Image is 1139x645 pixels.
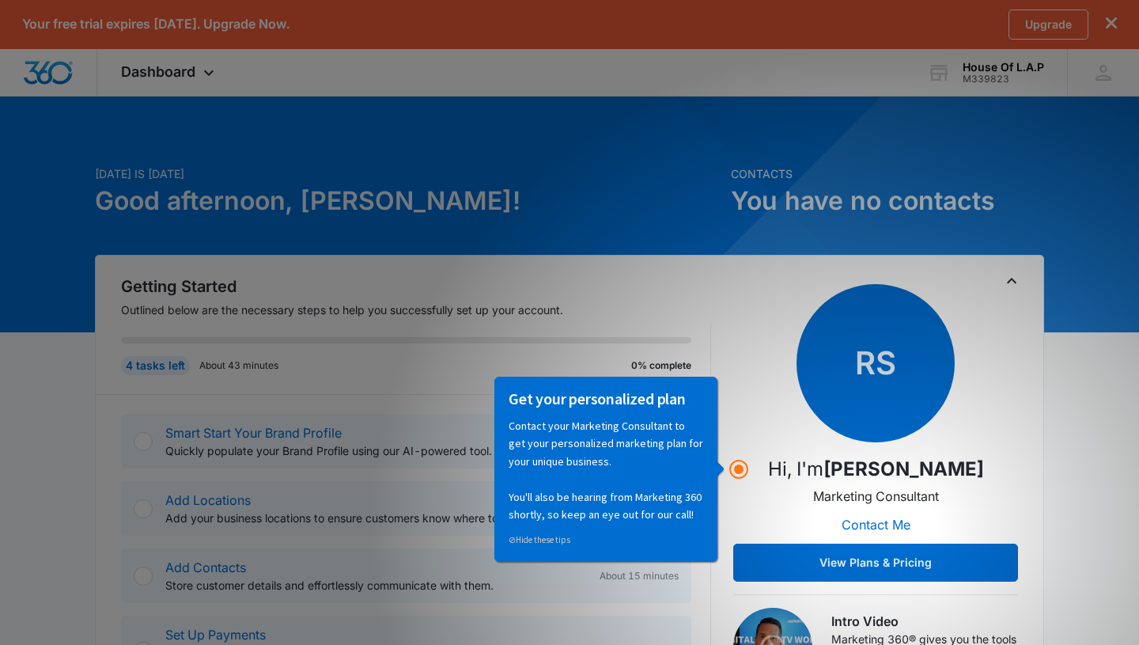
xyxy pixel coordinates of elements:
[731,165,1044,182] p: Contacts
[600,569,679,583] span: About 15 minutes
[17,12,211,32] h3: Get your personalized plan
[1002,271,1021,290] button: Toggle Collapse
[831,612,1018,631] h3: Intro Video
[17,40,211,146] p: Contact your Marketing Consultant to get your personalized marketing plan for your unique busines...
[165,510,593,526] p: Add your business locations to ensure customers know where to find you.
[165,425,342,441] a: Smart Start Your Brand Profile
[121,275,711,298] h2: Getting Started
[165,492,251,508] a: Add Locations
[797,284,955,442] span: RS
[95,165,721,182] p: [DATE] is [DATE]
[1008,9,1088,40] a: Upgrade
[199,359,278,373] p: About 43 minutes
[963,74,1044,85] div: account id
[17,157,24,169] span: ⊘
[733,544,1018,582] button: View Plans & Pricing
[22,17,289,32] p: Your free trial expires [DATE]. Upgrade Now.
[963,61,1044,74] div: account name
[165,577,587,594] p: Store customer details and effortlessly communicate with them.
[121,356,190,375] div: 4 tasks left
[1106,17,1117,32] button: dismiss this dialog
[95,182,721,220] h1: Good afternoon, [PERSON_NAME]!
[165,442,587,459] p: Quickly populate your Brand Profile using our AI-powered tool.
[731,182,1044,220] h1: You have no contacts
[813,487,939,506] p: Marketing Consultant
[165,560,246,575] a: Add Contacts
[17,157,78,169] a: Hide these tips
[823,457,984,480] strong: [PERSON_NAME]
[826,506,926,544] button: Contact Me
[97,49,242,96] div: Dashboard
[631,359,691,373] p: 0% complete
[121,63,195,80] span: Dashboard
[165,627,266,643] a: Set Up Payments
[121,302,711,318] p: Outlined below are the necessary steps to help you successfully set up your account.
[768,455,984,484] p: Hi, I'm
